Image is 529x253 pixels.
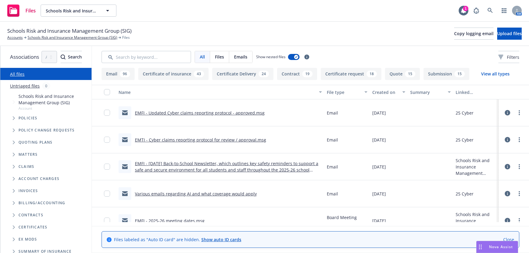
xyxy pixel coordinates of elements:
[456,110,474,116] div: 25 Cyber
[28,35,117,40] a: Schools Risk and Insurance Management Group (SIG)
[410,89,444,95] div: Summary
[372,191,386,197] span: [DATE]
[18,116,38,120] span: Policies
[138,68,209,80] button: Certificate of insurance
[122,35,130,40] span: Files
[215,54,224,60] span: Files
[321,68,381,80] button: Certificate request
[18,238,37,241] span: Ex Mods
[484,5,496,17] a: Search
[61,51,82,63] div: Search
[42,82,50,89] div: 0
[516,109,523,116] a: more
[456,211,496,230] div: Schools Risk and Insurance Management Group (SIG)
[454,31,494,36] span: Copy logging email
[516,217,523,224] a: more
[41,5,116,17] button: Schools Risk and Insurance Management Group (SIG)
[424,68,469,80] button: Submission
[119,89,315,95] div: Name
[18,141,53,144] span: Quoting plans
[497,28,522,40] button: Upload files
[10,53,39,61] span: Associations
[489,244,513,249] span: Nova Assist
[327,191,338,197] span: Email
[498,54,519,60] span: Filters
[212,68,273,80] button: Certificate Delivery
[456,191,474,197] div: 25 Cyber
[135,191,257,197] a: Various emails regarding AI and what coverage would apply
[200,54,205,60] span: All
[463,6,468,11] div: 1
[405,71,415,77] div: 15
[5,2,38,19] a: Files
[408,85,453,99] button: Summary
[61,55,65,59] svg: Search
[10,71,25,77] a: All files
[102,68,135,80] button: Email
[18,177,59,181] span: Account charges
[7,27,132,35] span: Schools Risk and Insurance Management Group (SIG)
[46,8,98,14] span: Schools Risk and Insurance Management Group (SIG)
[277,68,317,80] button: Contract
[7,35,23,40] a: Accounts
[18,106,89,111] span: Account
[470,5,482,17] a: Report a Bug
[302,71,313,77] div: 19
[324,85,370,99] button: File type
[498,5,510,17] a: Switch app
[116,85,324,99] button: Name
[370,85,408,99] button: Created on
[454,28,494,40] button: Copy logging email
[372,110,386,116] span: [DATE]
[201,237,241,242] a: Show auto ID cards
[104,137,110,143] input: Toggle Row Selected
[135,218,205,224] a: EMFI - 2025-26 meeting dates.msg
[456,157,496,176] div: Schools Risk and Insurance Management Group (SIG)
[104,218,110,224] input: Toggle Row Selected
[503,236,514,243] a: Close
[104,191,110,197] input: Toggle Row Selected
[18,165,34,168] span: Claims
[259,71,269,77] div: 24
[516,190,523,197] a: more
[194,71,204,77] div: 43
[61,51,82,63] button: SearchSearch
[516,136,523,143] a: more
[456,89,496,95] div: Linked associations
[234,54,247,60] span: Emails
[120,71,130,77] div: 96
[372,164,386,170] span: [DATE]
[104,89,110,95] input: Select all
[135,161,318,179] a: EMFI - [DATE] Back-to-School Newsletter, which outlines key safety reminders to support a safe an...
[135,110,265,116] a: EMFI - Updated Cyber claims reporting protocol - approved.msg
[18,128,75,132] span: Policy change requests
[104,164,110,170] input: Toggle Row Selected
[18,225,47,229] span: Certificates
[18,153,38,156] span: Matters
[256,54,286,59] span: Show nested files
[135,137,266,143] a: EMTI - Cyber claims reporting protocol for review / approval.msg
[114,236,241,243] span: Files labeled as "Auto ID card" are hidden.
[327,164,338,170] span: Email
[102,51,191,63] input: Search by keyword...
[385,68,420,80] button: Quote
[477,241,484,253] div: Drag to move
[454,71,465,77] div: 15
[104,110,110,116] input: Toggle Row Selected
[327,110,338,116] span: Email
[18,213,43,217] span: Contracts
[497,31,522,36] span: Upload files
[18,189,38,193] span: Invoices
[10,83,40,89] a: Untriaged files
[471,68,519,80] button: View all types
[507,54,519,60] span: Filters
[327,137,338,143] span: Email
[367,71,377,77] div: 18
[498,51,519,63] button: Filters
[516,163,523,170] a: more
[327,89,361,95] div: File type
[18,93,89,106] span: Schools Risk and Insurance Management Group (SIG)
[372,89,399,95] div: Created on
[456,137,474,143] div: 25 Cyber
[372,218,386,224] span: [DATE]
